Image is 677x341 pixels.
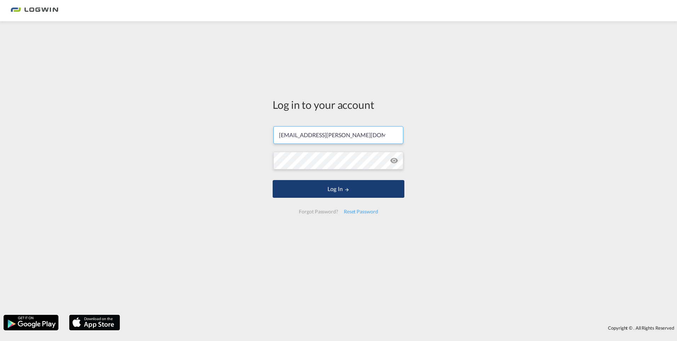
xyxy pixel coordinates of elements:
img: google.png [3,314,59,331]
button: LOGIN [273,180,404,198]
md-icon: icon-eye-off [390,156,398,165]
div: Forgot Password? [296,205,341,218]
div: Copyright © . All Rights Reserved [124,322,677,334]
input: Enter email/phone number [273,126,403,144]
div: Reset Password [341,205,381,218]
img: apple.png [68,314,121,331]
div: Log in to your account [273,97,404,112]
img: bc73a0e0d8c111efacd525e4c8ad7d32.png [11,3,58,19]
